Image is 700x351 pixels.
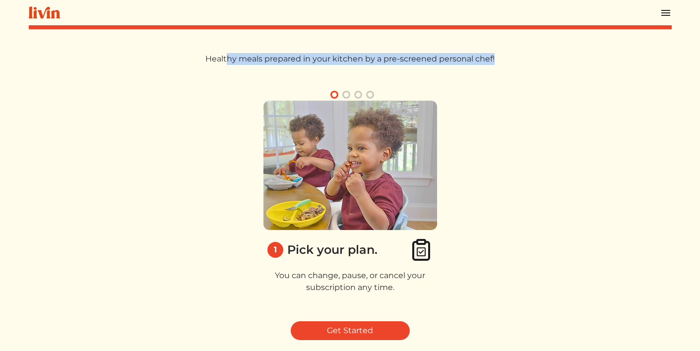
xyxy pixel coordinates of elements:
[190,53,511,65] p: Healthy meals prepared in your kitchen by a pre-screened personal chef!
[409,238,433,262] img: clipboard_check-4e1afea9aecc1d71a83bd71232cd3fbb8e4b41c90a1eb376bae1e516b9241f3c.svg
[263,101,437,230] img: 1_pick_plan-58eb60cc534f7a7539062c92543540e51162102f37796608976bb4e513d204c1.png
[263,270,437,293] p: You can change, pause, or cancel your subscription any time.
[267,242,283,258] div: 1
[638,289,700,336] iframe: chat widget
[291,321,410,340] a: Get Started
[29,6,60,19] img: livin-logo-a0d97d1a881af30f6274990eb6222085a2533c92bbd1e4f22c21b4f0d0e3210c.svg
[287,241,378,259] div: Pick your plan.
[660,7,672,19] img: menu_hamburger-cb6d353cf0ecd9f46ceae1c99ecbeb4a00e71ca567a856bd81f57e9d8c17bb26.svg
